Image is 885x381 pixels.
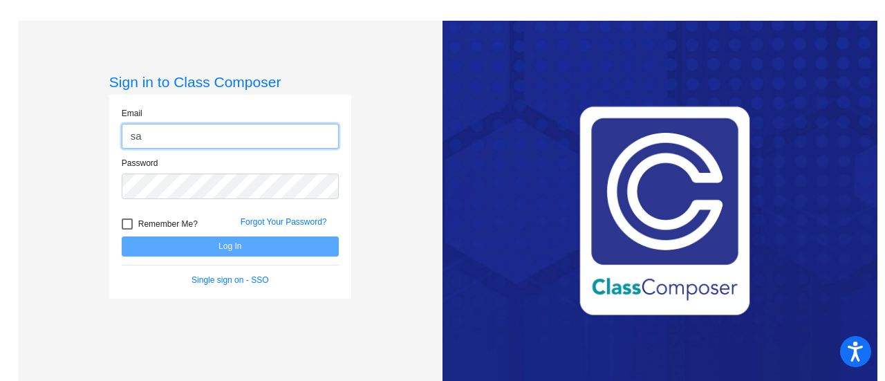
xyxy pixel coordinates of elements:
[122,236,339,257] button: Log In
[122,157,158,169] label: Password
[192,275,268,285] a: Single sign on - SSO
[138,216,198,232] span: Remember Me?
[241,217,327,227] a: Forgot Your Password?
[122,107,142,120] label: Email
[109,73,351,91] h3: Sign in to Class Composer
